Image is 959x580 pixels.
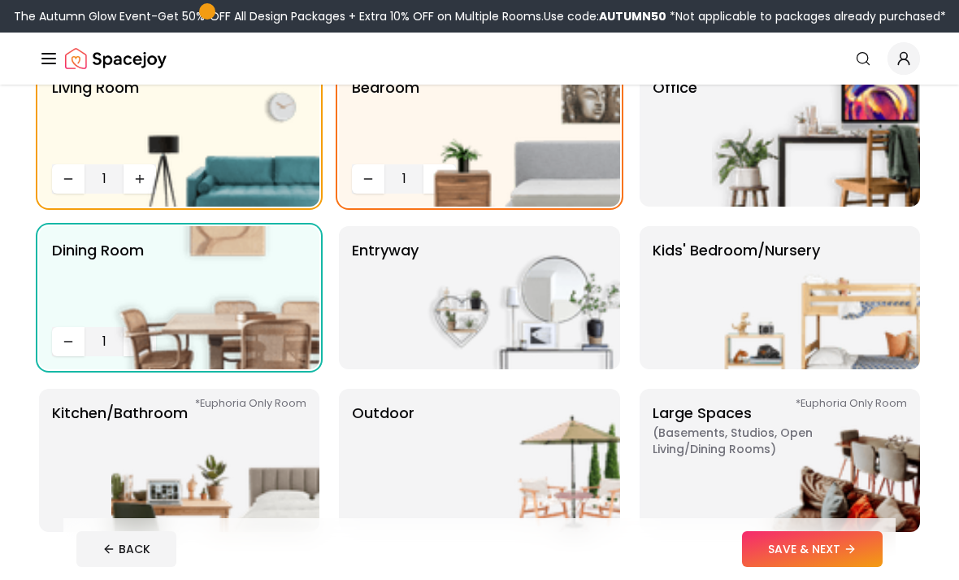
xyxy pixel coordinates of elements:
[91,169,117,189] span: 1
[111,389,319,532] img: Kitchen/Bathroom *Euphoria Only
[599,8,666,24] b: AUTUMN50
[111,226,319,369] img: Dining Room
[412,63,620,207] img: Bedroom
[111,63,319,207] img: Living Room
[712,63,920,207] img: Office
[712,226,920,369] img: Kids' Bedroom/Nursery
[65,42,167,75] img: Spacejoy Logo
[391,169,417,189] span: 1
[653,76,697,194] p: Office
[352,164,384,194] button: Decrease quantity
[412,389,620,532] img: Outdoor
[91,332,117,351] span: 1
[65,42,167,75] a: Spacejoy
[352,239,419,356] p: entryway
[666,8,946,24] span: *Not applicable to packages already purchased*
[52,164,85,194] button: Decrease quantity
[412,226,620,369] img: entryway
[52,239,144,321] p: Dining Room
[14,8,946,24] div: The Autumn Glow Event-Get 50% OFF All Design Packages + Extra 10% OFF on Multiple Rooms.
[653,239,820,356] p: Kids' Bedroom/Nursery
[39,33,920,85] nav: Global
[653,425,856,457] span: ( Basements, Studios, Open living/dining rooms )
[76,531,176,567] button: BACK
[742,531,883,567] button: SAVE & NEXT
[52,76,139,158] p: Living Room
[352,402,414,519] p: Outdoor
[52,402,188,519] p: Kitchen/Bathroom
[352,76,419,158] p: Bedroom
[544,8,666,24] span: Use code:
[52,327,85,356] button: Decrease quantity
[712,389,920,532] img: Large Spaces *Euphoria Only
[653,402,856,519] p: Large Spaces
